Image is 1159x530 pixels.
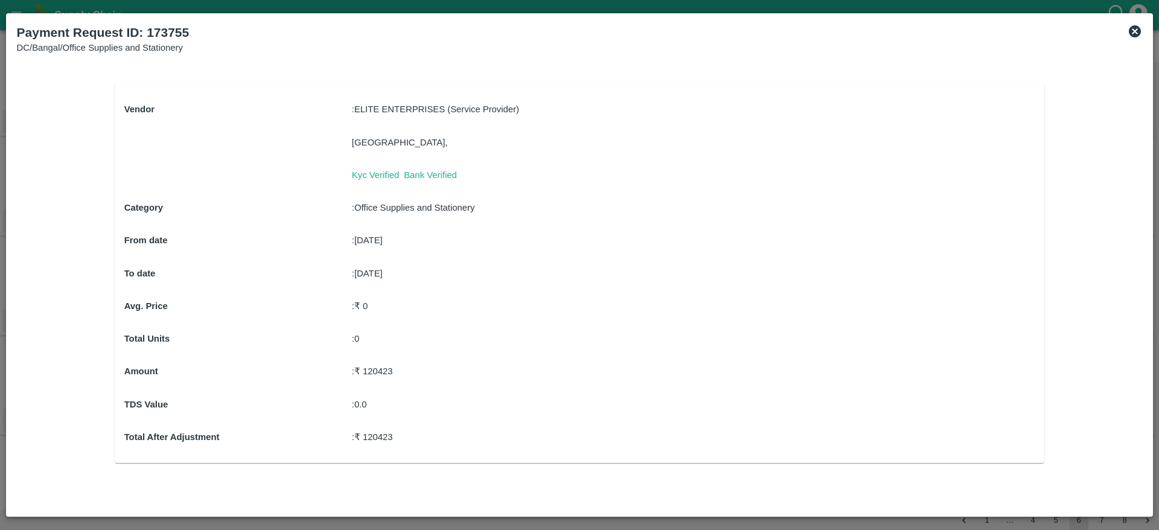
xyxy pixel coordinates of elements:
[352,430,1035,444] p: : ₹ 120423
[124,103,352,116] p: Vendor
[124,299,352,313] p: Avg. Price
[352,201,1035,214] p: : Office Supplies and Stationery
[352,299,1035,313] p: : ₹ 0
[352,136,1035,149] p: [GEOGRAPHIC_DATA],
[404,170,456,180] span: Bank Verified
[124,398,352,411] p: TDS Value
[352,332,1035,345] p: : 0
[352,267,1035,280] p: : [DATE]
[352,234,1035,247] p: : [DATE]
[352,365,1035,378] p: : ₹ 120423
[124,332,352,345] p: Total Units
[124,267,352,280] p: To date
[17,41,356,54] p: DC/Bangal/Office Supplies and Stationery
[352,398,1035,411] p: : 0.0
[352,170,399,180] span: Kyc Verified
[124,430,352,444] p: Total After Adjustment
[17,24,356,41] h5: Payment Request ID: 173755
[124,234,352,247] p: From date
[352,103,1035,116] p: : ELITE ENTERPRISES (Service Provider)
[124,365,352,378] p: Amount
[124,201,352,214] p: Category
